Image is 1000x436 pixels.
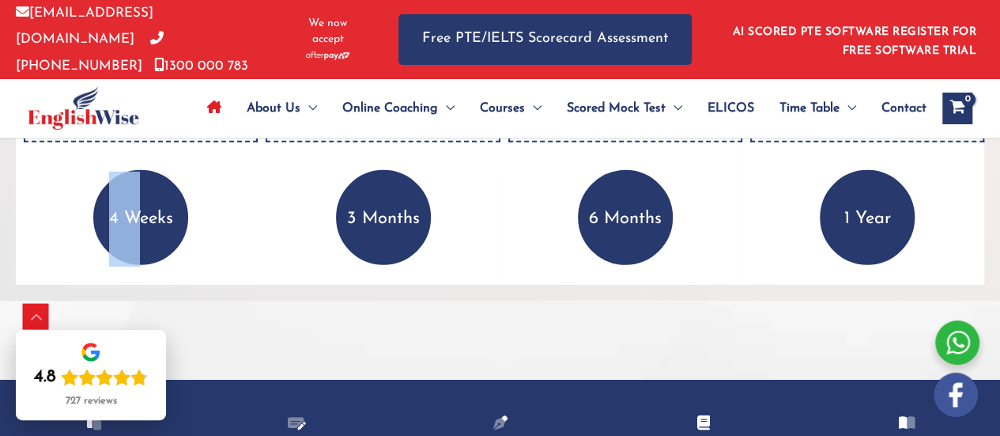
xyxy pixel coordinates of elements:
span: We now accept [296,16,359,47]
nav: Site Navigation: Main Menu [194,81,926,136]
span: Time Table [779,81,840,136]
span: About Us [247,81,300,136]
a: About UsMenu Toggle [234,81,330,136]
p: 1 Year [820,170,915,265]
aside: Header Widget 1 [723,13,984,65]
a: [EMAIL_ADDRESS][DOMAIN_NAME] [16,6,153,46]
div: 4.8 [34,366,56,389]
span: Menu Toggle [300,81,317,136]
a: [PHONE_NUMBER] [16,32,164,72]
p: 4 Weeks [93,170,188,265]
a: View Shopping Cart, empty [942,93,972,124]
span: Menu Toggle [525,81,542,136]
a: Online CoachingMenu Toggle [330,81,467,136]
a: AI SCORED PTE SOFTWARE REGISTER FOR FREE SOFTWARE TRIAL [733,26,977,57]
a: Time TableMenu Toggle [767,81,869,136]
img: Afterpay-Logo [306,51,349,60]
img: cropped-ew-logo [28,86,139,130]
a: Scored Mock TestMenu Toggle [554,81,695,136]
a: ELICOS [695,81,767,136]
div: Rating: 4.8 out of 5 [34,366,148,389]
span: Menu Toggle [438,81,455,136]
p: 6 Months [578,170,673,265]
a: 1300 000 783 [154,59,248,73]
span: Scored Mock Test [567,81,666,136]
p: 3 Months [336,170,431,265]
span: ELICOS [708,81,754,136]
a: Contact [869,81,926,136]
span: Contact [881,81,926,136]
span: Courses [480,81,525,136]
div: 727 reviews [66,395,117,408]
span: Menu Toggle [666,81,682,136]
a: CoursesMenu Toggle [467,81,554,136]
a: Free PTE/IELTS Scorecard Assessment [398,14,692,64]
span: Menu Toggle [840,81,856,136]
img: white-facebook.png [934,373,978,417]
span: Online Coaching [342,81,438,136]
